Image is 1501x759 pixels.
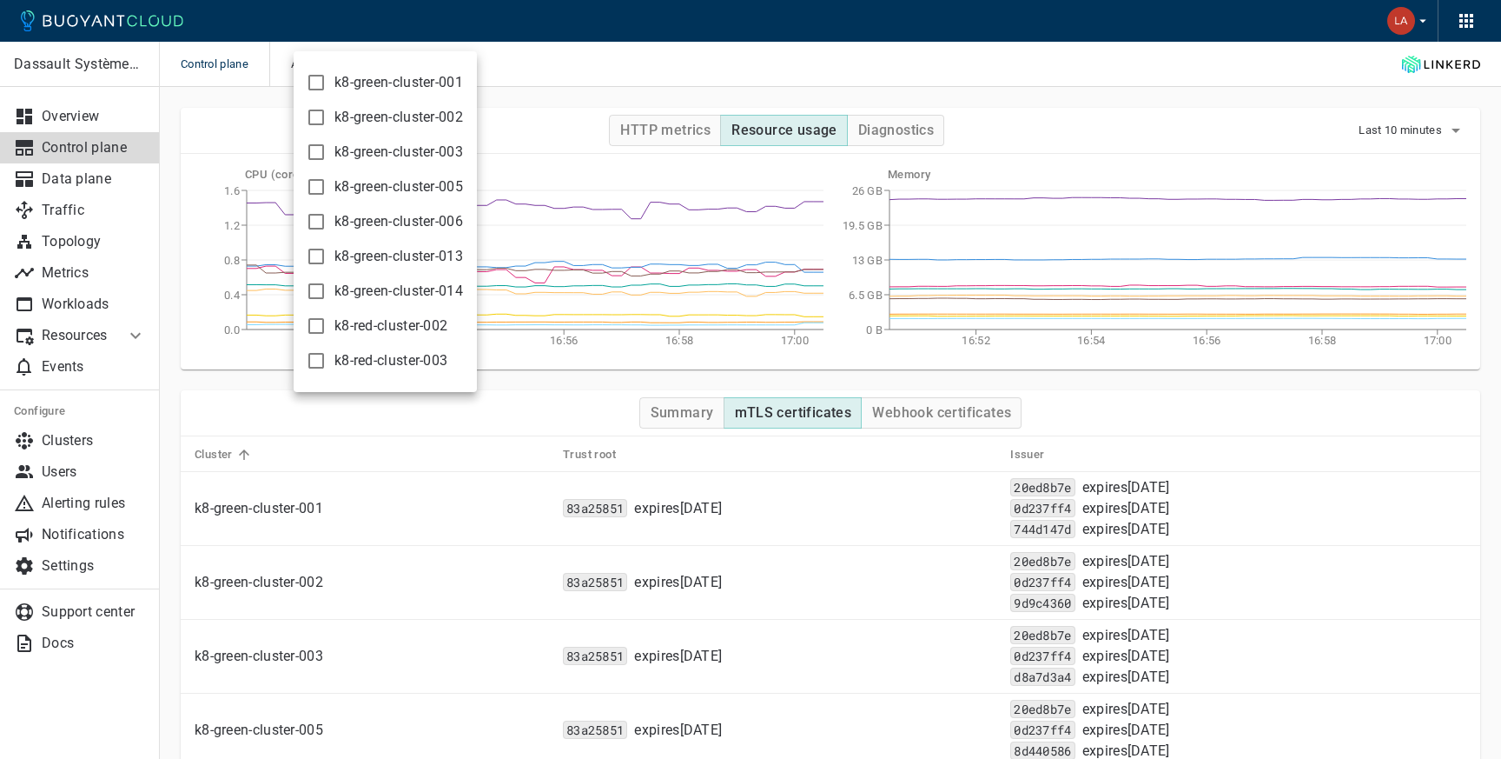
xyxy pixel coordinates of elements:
span: k8-red-cluster-002 [334,317,447,335]
span: k8-green-cluster-014 [334,283,463,300]
span: k8-green-cluster-003 [334,143,463,161]
span: k8-green-cluster-005 [334,178,463,196]
span: k8-red-cluster-003 [334,352,447,370]
span: k8-green-cluster-001 [334,74,463,91]
span: k8-green-cluster-013 [334,248,463,265]
span: k8-green-cluster-002 [334,109,463,126]
span: k8-green-cluster-006 [334,213,463,230]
